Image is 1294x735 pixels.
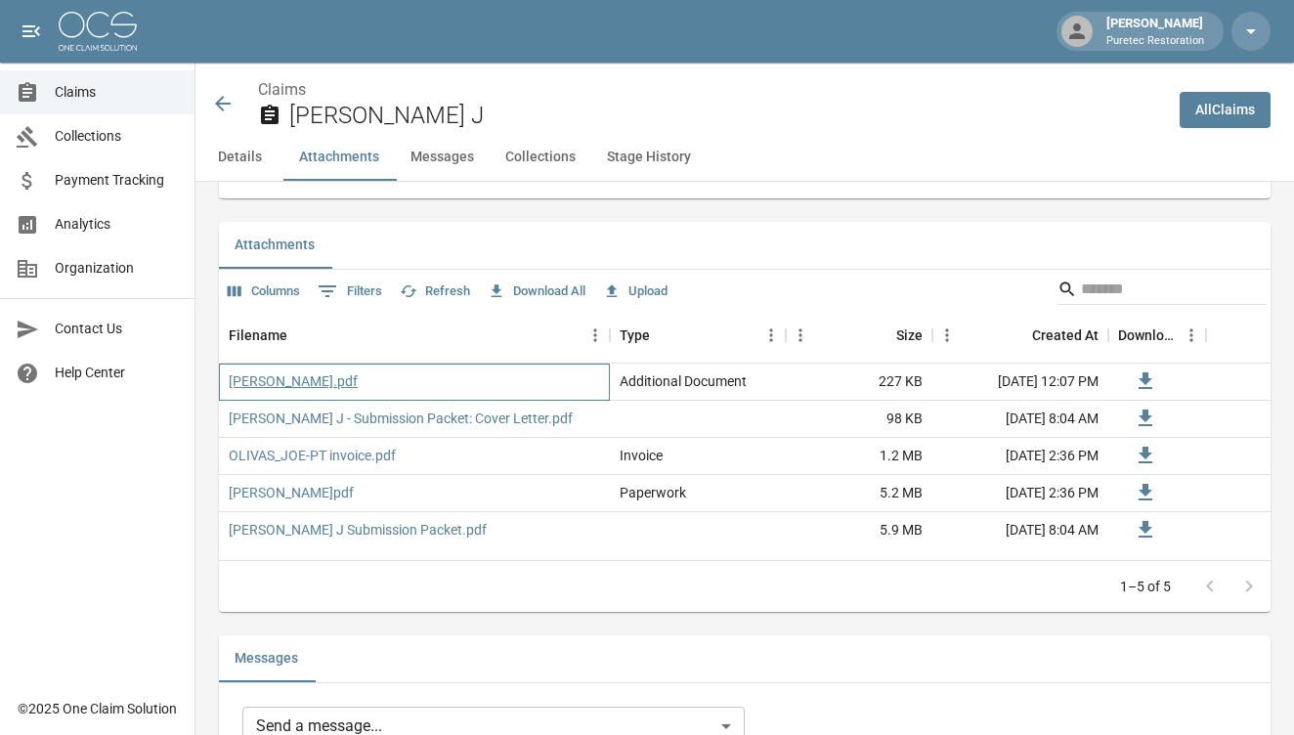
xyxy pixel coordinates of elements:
button: Menu [786,321,815,350]
button: Upload [598,277,672,307]
div: Paperwork [620,483,686,502]
button: Menu [932,321,962,350]
button: Attachments [219,222,330,269]
button: Collections [490,134,591,181]
div: Filename [219,308,610,363]
button: open drawer [12,12,51,51]
div: [DATE] 8:04 AM [932,512,1108,549]
button: Messages [395,134,490,181]
button: Details [195,134,283,181]
a: AllClaims [1180,92,1271,128]
a: OLIVAS_JOE-PT invoice.pdf [229,446,396,465]
div: Search [1057,274,1267,309]
div: Size [786,308,932,363]
a: [PERSON_NAME]pdf [229,483,354,502]
div: Created At [1032,308,1099,363]
span: Payment Tracking [55,170,179,191]
p: Puretec Restoration [1106,33,1204,50]
div: 1.2 MB [786,438,932,475]
img: ocs-logo-white-transparent.png [59,12,137,51]
div: Download [1118,308,1177,363]
button: Menu [756,321,786,350]
div: Type [620,308,650,363]
span: Collections [55,126,179,147]
div: [PERSON_NAME] [1099,14,1212,49]
div: 98 KB [786,401,932,438]
a: [PERSON_NAME] J - Submission Packet: Cover Letter.pdf [229,409,573,428]
div: [DATE] 12:07 PM [932,364,1108,401]
a: [PERSON_NAME].pdf [229,371,358,391]
div: Created At [932,308,1108,363]
button: Stage History [591,134,707,181]
button: Menu [581,321,610,350]
span: Organization [55,258,179,279]
a: Claims [258,80,306,99]
p: 1–5 of 5 [1120,577,1171,596]
div: Download [1108,308,1206,363]
span: Help Center [55,363,179,383]
a: [PERSON_NAME] J Submission Packet.pdf [229,520,487,540]
h2: [PERSON_NAME] J [289,102,1164,130]
button: Menu [1177,321,1206,350]
div: [DATE] 2:36 PM [932,475,1108,512]
button: Download All [483,277,590,307]
div: related-list tabs [219,222,1271,269]
div: Invoice [620,446,663,465]
div: 5.2 MB [786,475,932,512]
button: Messages [219,635,314,682]
button: Refresh [395,277,475,307]
span: Analytics [55,214,179,235]
div: © 2025 One Claim Solution [18,699,177,718]
div: 227 KB [786,364,932,401]
div: [DATE] 8:04 AM [932,401,1108,438]
div: Type [610,308,786,363]
div: [DATE] 2:36 PM [932,438,1108,475]
nav: breadcrumb [258,78,1164,102]
div: 5.9 MB [786,512,932,549]
button: Attachments [283,134,395,181]
button: Show filters [313,276,387,307]
div: anchor tabs [195,134,1294,181]
span: Contact Us [55,319,179,339]
button: Select columns [223,277,305,307]
div: Size [896,308,923,363]
div: Filename [229,308,287,363]
span: Claims [55,82,179,103]
div: Additional Document [620,371,747,391]
div: related-list tabs [219,635,1271,682]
